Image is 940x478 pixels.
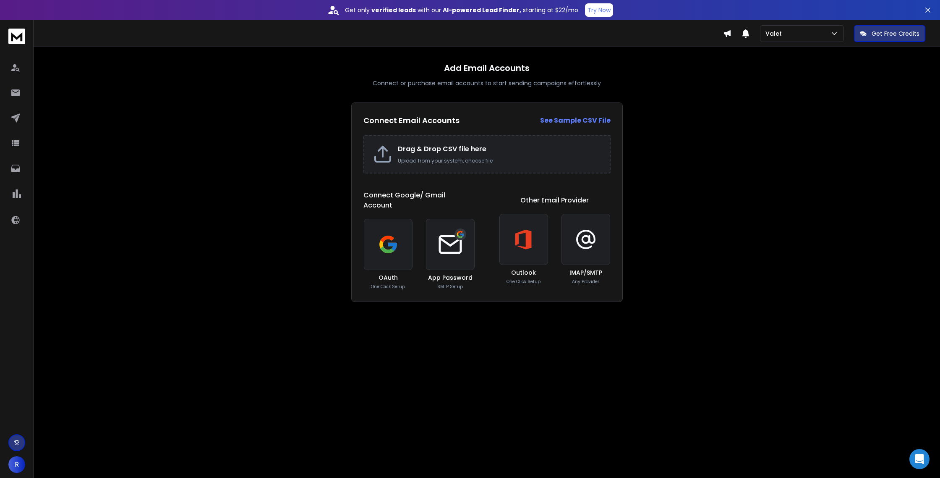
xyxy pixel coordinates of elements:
[507,278,540,285] p: One Click Setup
[398,158,601,164] p: Upload from your system, choose file
[8,29,25,44] img: logo
[371,284,405,290] p: One Click Setup
[585,3,613,17] button: Try Now
[854,25,925,42] button: Get Free Credits
[398,144,601,154] h2: Drag & Drop CSV file here
[379,273,398,282] h3: OAuth
[437,284,463,290] p: SMTP Setup
[373,79,601,87] p: Connect or purchase email accounts to start sending campaigns effortlessly
[569,268,602,277] h3: IMAP/SMTP
[520,195,589,205] h1: Other Email Provider
[587,6,611,14] p: Try Now
[345,6,578,14] p: Get only with our starting at $22/mo
[444,62,530,74] h1: Add Email Accounts
[511,268,536,277] h3: Outlook
[443,6,521,14] strong: AI-powered Lead Finder,
[371,6,416,14] strong: verified leads
[8,456,25,473] button: R
[765,29,785,38] p: Valet
[540,116,611,126] a: See Sample CSV File
[872,29,919,38] p: Get Free Credits
[363,190,475,210] h1: Connect Google/ Gmail Account
[572,278,599,285] p: Any Provider
[428,273,473,282] h3: App Password
[909,449,930,469] div: Open Intercom Messenger
[363,115,460,126] h2: Connect Email Accounts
